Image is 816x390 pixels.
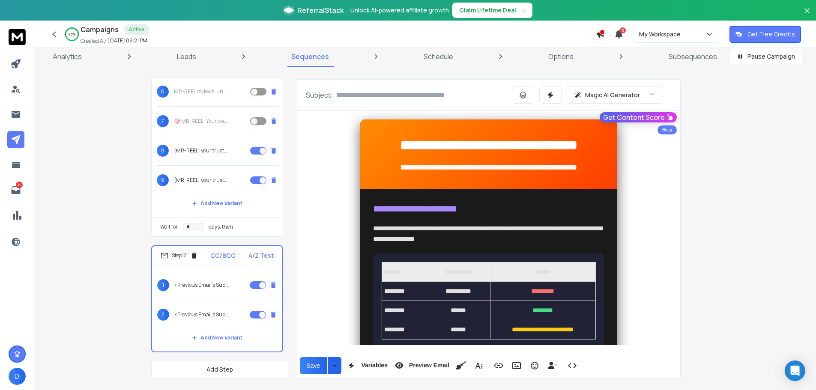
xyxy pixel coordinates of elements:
a: Options [543,46,579,67]
span: → [520,6,526,15]
button: Pause Campaign [729,48,802,65]
p: 95 % [69,32,75,37]
button: D [9,368,26,385]
a: Analytics [48,46,87,67]
button: Get Free Credits [729,26,801,43]
span: 1 [157,279,169,291]
button: More Text [471,357,487,374]
p: Options [548,51,574,62]
span: Variables [359,362,389,369]
p: Leads [177,51,196,62]
button: Insert Unsubscribe Link [544,357,561,374]
span: ReferralStack [297,5,344,15]
button: Insert Image (Ctrl+P) [508,357,525,374]
div: Active [124,24,149,35]
p: 6 [16,182,23,188]
p: Wait for [160,223,178,230]
button: Get Content Score [600,112,677,122]
p: A/Z Test [248,251,274,260]
a: 6 [7,182,24,199]
p: Subsequences [669,51,717,62]
button: Insert Link (Ctrl+K) [490,357,507,374]
div: Step 12 [161,252,198,259]
a: Leads [172,46,201,67]
button: Save [300,357,327,374]
button: Add Step [151,361,288,378]
button: Add New Variant [185,195,249,212]
button: Magic AI Generator [567,86,663,104]
p: Magic AI Generator [585,91,640,99]
p: MR-REEL reviews: unbiased, transparent, independent [174,88,229,95]
a: Schedule [418,46,458,67]
div: Open Intercom Messenger [785,360,805,381]
p: Subject: [306,90,333,100]
span: 8 [157,145,169,157]
p: Unlock AI-powered affiliate growth [350,6,449,15]
button: Code View [564,357,580,374]
a: Sequences [286,46,334,67]
span: Preview Email [407,362,451,369]
p: <Previous Email's Subject> [174,311,229,318]
p: {MR-REEL: your trusted casino guide|Safer choices, tested bonus codes|Verified casinos, honest re... [174,177,229,184]
p: <Previous Email's Subject> [174,282,229,289]
p: Created At: [81,38,106,45]
button: Clean HTML [453,357,469,374]
h1: Campaigns [81,24,119,35]
p: Schedule [424,51,453,62]
button: Claim Lifetime Deal→ [452,3,532,18]
p: Get Free Credits [747,30,795,39]
span: 5 [620,27,626,33]
button: Emoticons [526,357,543,374]
span: 7 [157,115,169,127]
button: Add New Variant [185,329,249,346]
a: Subsequences [664,46,722,67]
p: Analytics [53,51,82,62]
p: Sequences [291,51,329,62]
p: {MR-REEL: your trusted casino guide|Safer choices, tested bonus codes|Verified casinos, honest re... [174,147,229,154]
span: 9 [157,174,169,186]
p: [DATE] 09:21 PM [108,37,147,44]
span: 6 [157,86,169,98]
button: Preview Email [391,357,451,374]
p: days, then [209,223,233,230]
p: CC/BCC [210,251,236,260]
p: 🎯 MR-REEL: Your clear guide to safe casino choices [174,118,229,125]
div: Beta [658,125,677,134]
button: Variables [343,357,389,374]
span: 2 [157,309,169,321]
li: Step12CC/BCCA/Z Test1<Previous Email's Subject>2<Previous Email's Subject>Add New Variant [151,245,283,352]
p: My Workspace [639,30,684,39]
button: Close banner [801,5,813,26]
